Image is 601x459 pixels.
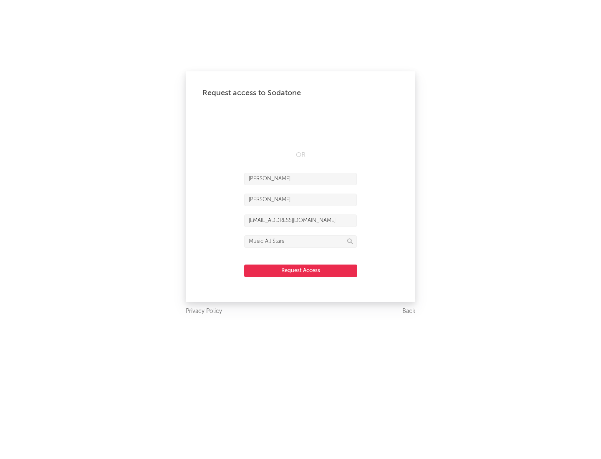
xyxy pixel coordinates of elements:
input: First Name [244,173,357,185]
input: Last Name [244,194,357,206]
div: OR [244,150,357,160]
input: Division [244,235,357,248]
div: Request access to Sodatone [202,88,399,98]
input: Email [244,214,357,227]
a: Privacy Policy [186,306,222,317]
button: Request Access [244,265,357,277]
a: Back [402,306,415,317]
